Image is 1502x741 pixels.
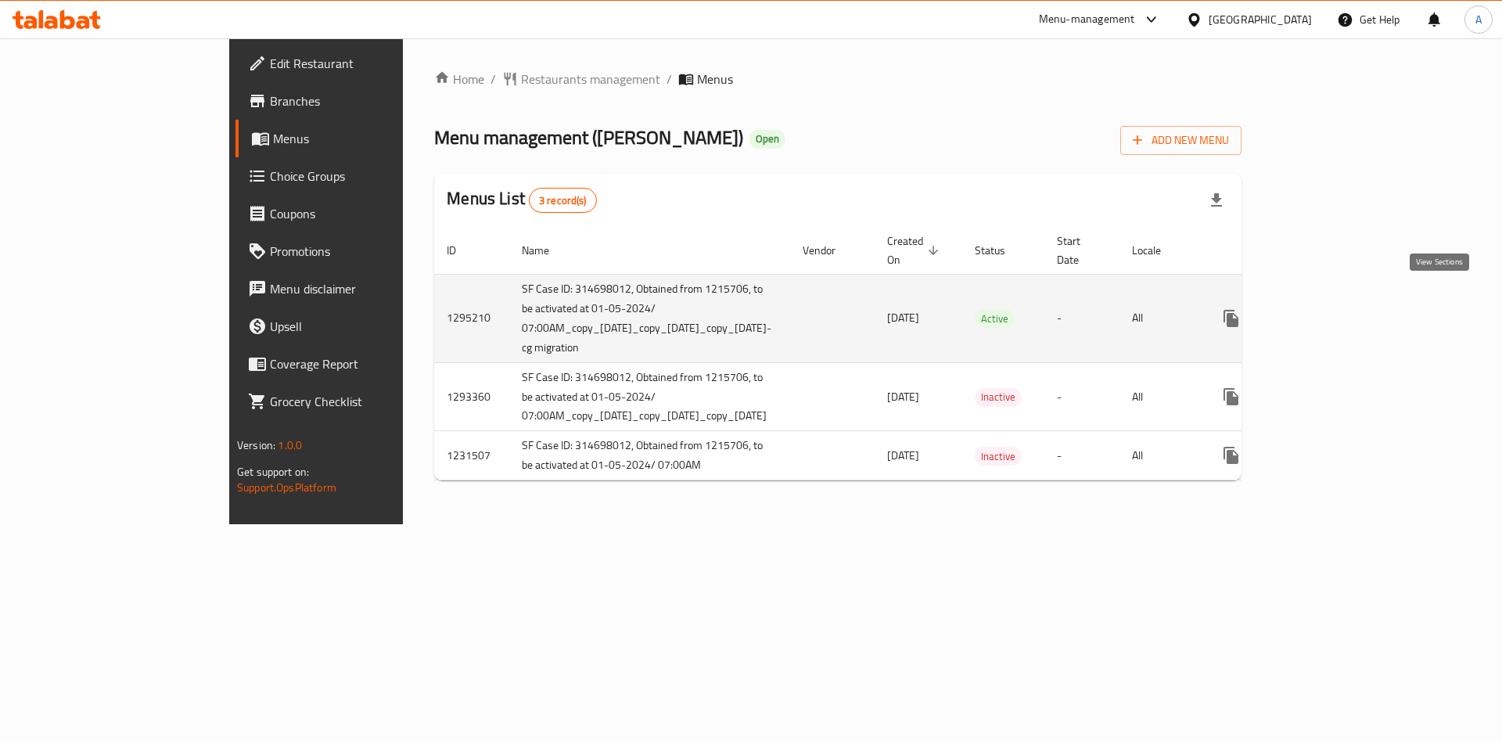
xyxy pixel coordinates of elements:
span: Edit Restaurant [270,54,468,73]
h2: Menus List [447,187,596,213]
div: Menu-management [1039,10,1135,29]
td: - [1044,431,1119,480]
li: / [490,70,496,88]
button: more [1213,378,1250,415]
td: All [1119,431,1200,480]
span: [DATE] [887,308,919,328]
button: more [1213,437,1250,474]
a: Menus [235,120,480,157]
span: Restaurants management [521,70,660,88]
span: Branches [270,92,468,110]
span: ID [447,241,476,260]
div: Inactive [975,447,1022,466]
td: All [1119,274,1200,362]
span: Name [522,241,570,260]
button: more [1213,300,1250,337]
th: Actions [1200,227,1375,275]
span: 1.0.0 [278,435,302,455]
a: Choice Groups [235,157,480,195]
td: SF Case ID: 314698012, Obtained from 1215706, to be activated at 01-05-2024/ 07:00AM_copy_[DATE]_... [509,274,790,362]
span: Status [975,241,1026,260]
div: Total records count [529,188,597,213]
span: [DATE] [887,445,919,466]
span: Version: [237,435,275,455]
span: Menus [697,70,733,88]
a: Menu disclaimer [235,270,480,308]
div: Open [749,130,785,149]
a: Edit Restaurant [235,45,480,82]
a: Promotions [235,232,480,270]
td: - [1044,274,1119,362]
span: Grocery Checklist [270,392,468,411]
span: Open [749,132,785,146]
span: Locale [1132,241,1181,260]
span: 3 record(s) [530,193,596,208]
table: enhanced table [434,227,1375,481]
span: Inactive [975,448,1022,466]
div: Export file [1198,182,1235,219]
span: A [1475,11,1482,28]
span: Upsell [270,317,468,336]
li: / [667,70,672,88]
td: All [1119,362,1200,431]
span: Menus [273,129,468,148]
a: Branches [235,82,480,120]
span: Start Date [1057,232,1101,269]
button: Add New Menu [1120,126,1241,155]
td: - [1044,362,1119,431]
span: Coverage Report [270,354,468,373]
a: Support.OpsPlatform [237,477,336,498]
span: Active [975,310,1015,328]
span: Coupons [270,204,468,223]
div: Active [975,309,1015,328]
td: SF Case ID: 314698012, Obtained from 1215706, to be activated at 01-05-2024/ 07:00AM [509,431,790,480]
a: Restaurants management [502,70,660,88]
span: Get support on: [237,462,309,482]
a: Coupons [235,195,480,232]
span: Vendor [803,241,856,260]
a: Coverage Report [235,345,480,383]
span: Menu disclaimer [270,279,468,298]
div: [GEOGRAPHIC_DATA] [1209,11,1312,28]
span: Created On [887,232,943,269]
span: Inactive [975,388,1022,406]
span: [DATE] [887,387,919,407]
span: Add New Menu [1133,131,1229,150]
a: Grocery Checklist [235,383,480,420]
div: Inactive [975,388,1022,407]
td: SF Case ID: 314698012, Obtained from 1215706, to be activated at 01-05-2024/ 07:00AM_copy_[DATE]_... [509,362,790,431]
span: Menu management ( [PERSON_NAME] ) [434,120,743,155]
span: Promotions [270,242,468,261]
span: Choice Groups [270,167,468,185]
a: Upsell [235,308,480,345]
nav: breadcrumb [434,70,1241,88]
